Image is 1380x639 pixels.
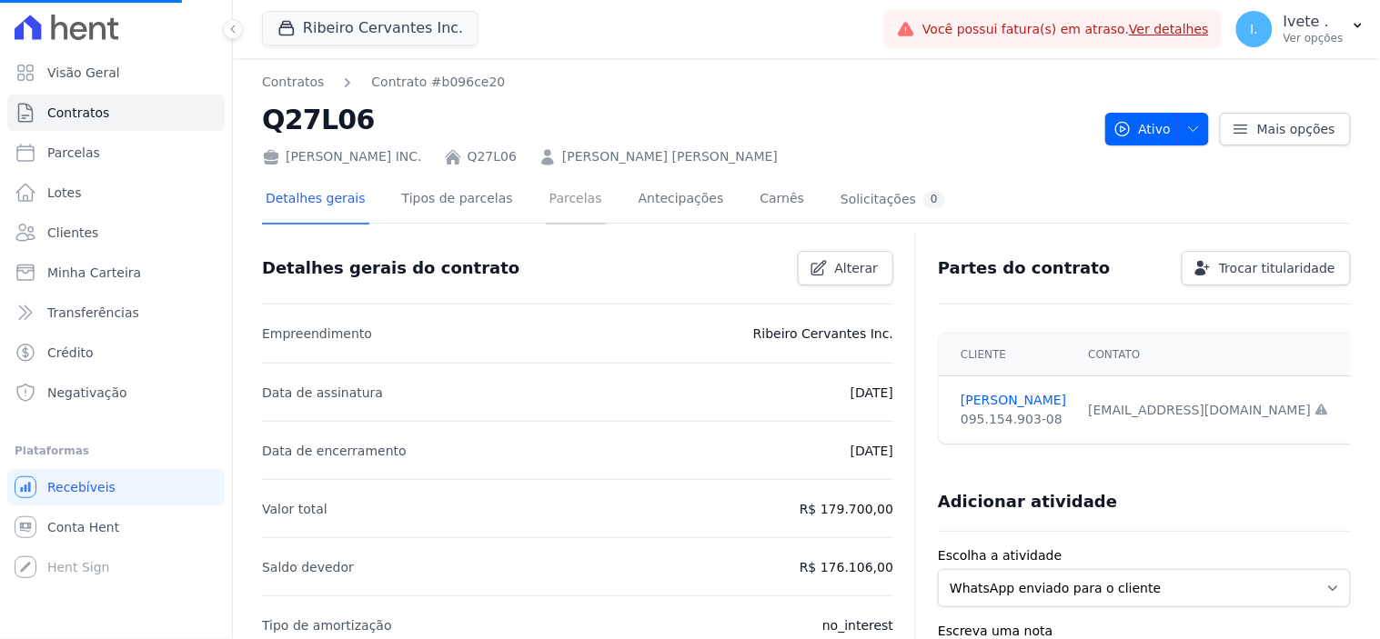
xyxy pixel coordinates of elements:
a: Trocar titularidade [1182,251,1351,285]
span: Minha Carteira [47,264,141,282]
span: Visão Geral [47,64,120,82]
p: Saldo devedor [262,556,354,578]
div: 095.154.903-08 [961,410,1066,429]
span: Contratos [47,104,109,122]
span: Você possui fatura(s) em atraso. [922,20,1209,39]
span: Transferências [47,304,139,322]
a: Parcelas [7,135,225,171]
span: Negativação [47,384,127,402]
span: Recebíveis [47,478,116,496]
p: Ivete . [1284,13,1344,31]
a: Solicitações0 [837,176,949,225]
a: Detalhes gerais [262,176,369,225]
p: Data de assinatura [262,382,383,404]
span: Lotes [47,184,82,202]
button: Ribeiro Cervantes Inc. [262,11,478,45]
a: Tipos de parcelas [398,176,517,225]
a: Minha Carteira [7,255,225,291]
a: Q27L06 [468,147,517,166]
h3: Detalhes gerais do contrato [262,257,519,279]
a: Contrato #b096ce20 [371,73,505,92]
button: Ativo [1105,113,1210,145]
p: no_interest [822,614,893,636]
span: Parcelas [47,144,100,162]
p: R$ 176.106,00 [800,556,893,578]
label: Escolha a atividade [938,546,1351,565]
p: Ribeiro Cervantes Inc. [753,323,893,344]
p: Valor total [262,498,327,520]
a: Contratos [262,73,324,92]
p: Data de encerramento [262,440,407,462]
a: Carnês [756,176,808,225]
p: Ver opções [1284,31,1344,45]
h2: Q27L06 [262,99,1091,140]
p: Tipo de amortização [262,614,392,636]
span: Alterar [835,259,879,277]
div: Solicitações [841,191,945,208]
div: 0 [923,191,945,208]
th: Contato [1078,334,1341,376]
nav: Breadcrumb [262,73,1091,92]
p: [DATE] [851,440,893,462]
a: Visão Geral [7,55,225,91]
span: Clientes [47,224,98,242]
p: [DATE] [851,382,893,404]
p: R$ 179.700,00 [800,498,893,520]
th: Cliente [939,334,1077,376]
span: Mais opções [1257,120,1335,138]
span: Trocar titularidade [1219,259,1335,277]
a: Mais opções [1220,113,1351,145]
span: Conta Hent [47,518,119,536]
div: [PERSON_NAME] INC. [262,147,422,166]
a: Conta Hent [7,509,225,545]
div: Plataformas [15,440,217,462]
p: Empreendimento [262,323,372,344]
a: Negativação [7,374,225,411]
span: Crédito [47,344,94,362]
button: I. Ivete . Ver opções [1222,4,1380,55]
span: Ativo [1113,113,1172,145]
a: Recebíveis [7,469,225,505]
a: Alterar [798,251,894,285]
nav: Breadcrumb [262,73,505,92]
a: Ver detalhes [1129,22,1209,36]
a: Crédito [7,334,225,371]
h3: Adicionar atividade [938,491,1117,513]
div: [EMAIL_ADDRESS][DOMAIN_NAME] [1089,401,1330,420]
span: I. [1251,23,1259,35]
a: Antecipações [635,176,728,225]
a: Contratos [7,95,225,131]
a: Parcelas [546,176,606,225]
h3: Partes do contrato [938,257,1111,279]
a: [PERSON_NAME] [961,391,1066,410]
a: Clientes [7,215,225,251]
a: [PERSON_NAME] [PERSON_NAME] [562,147,778,166]
a: Transferências [7,295,225,331]
a: Lotes [7,175,225,211]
